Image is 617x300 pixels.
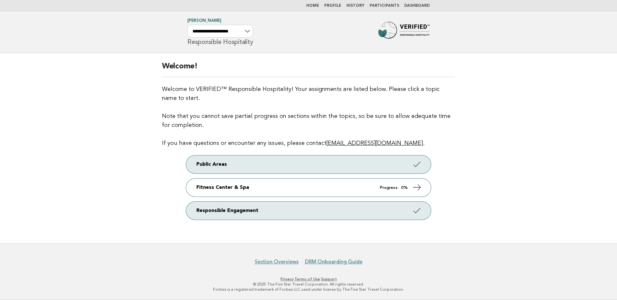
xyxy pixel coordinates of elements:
[404,4,430,8] a: Dashboard
[380,186,398,190] em: Progress:
[186,202,431,220] a: Responsible Engagement
[321,277,337,281] a: Support
[162,61,455,77] h2: Welcome!
[186,155,431,173] a: Public Areas
[187,19,221,23] a: [PERSON_NAME]
[306,4,319,8] a: Home
[294,277,320,281] a: Terms of Use
[305,259,362,265] a: DRM Onboarding Guide
[378,22,430,42] img: Forbes Travel Guide
[187,19,253,45] h1: Responsible Hospitality
[324,4,341,8] a: Profile
[112,277,505,282] p: · ·
[162,85,455,148] p: Welcome to VERIFIED™ Responsible Hospitality! Your assignments are listed below. Please click a t...
[326,140,423,146] a: [EMAIL_ADDRESS][DOMAIN_NAME]
[112,282,505,287] p: © 2025 The Five Star Travel Corporation. All rights reserved.
[255,259,299,265] a: Section Overviews
[112,287,505,292] p: Forbes is a registered trademark of Forbes LLC used under license by The Five Star Travel Corpora...
[281,277,293,281] a: Privacy
[186,179,431,197] a: Fitness Center & Spa Progress: 0%
[370,4,399,8] a: Participants
[401,186,408,190] strong: 0%
[346,4,364,8] a: History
